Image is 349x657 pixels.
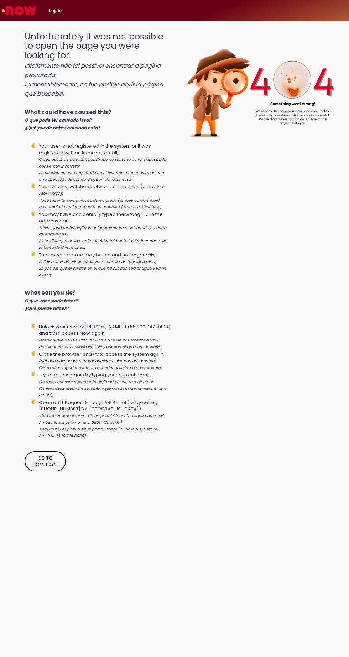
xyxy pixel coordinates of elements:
[39,323,171,350] li: Unlock your user by [PERSON_NAME] (+55 800 042 0403) and try to access Now again;
[39,365,162,370] i: Cierra el navegador e intenta acceder al sistema nuevamente;
[39,204,161,210] i: Ha cambiado recientemente de empresa (Ambev o AB-InBev);
[39,413,164,425] i: Abra um chamado para o TI no portal Global (ou ligue para o Alô Ambev Brasil pelo número 0800 725...
[39,259,156,265] i: O link que você clicou pode ser antigo e não funciona mais;
[25,451,66,471] a: Go to homepage
[25,305,68,311] i: ¿Qué puede hacer?
[39,142,171,182] li: Your user is not registered in the system or it was registered with an incorrect email;
[39,157,166,169] i: O seu usuário não está cadastrado no sistema ou foi cadastrado com email incorreto;
[25,289,171,312] p: What can you do?
[39,398,171,439] li: Open an IT Request through ABI Portal (or by calling [PHONE_NUMBER] for [GEOGRAPHIC_DATA])
[39,426,160,439] i: Abra un ticket para TI en el portal Global (o llame a Alô Ambev Brasil al 0800 725 8000)
[39,182,171,210] li: You recently switched between companies (ambev or AB-InBev);
[39,350,171,371] li: Close the browser and try to access the system again;
[39,266,166,278] i: Es posible que el enlace en el que ha clicado sea antiguo y ya no exista;
[1,4,37,18] img: ServiceNow
[39,251,171,278] li: The link you clicked may be old and no longer exist;
[25,298,78,304] i: O que você pode fazer?
[25,108,171,131] p: What could have caused this?
[39,210,171,251] li: You may have accidentally typed the wrong URL in the address bar;
[39,170,164,182] i: Su usuario no está registrado en el sistema o fue registrado con una dirección de correo electrón...
[39,238,167,250] i: Es posible que haya escrito accidentalmente la URL incorrecta en la barra de direcciones;
[39,225,166,237] i: Talvez você tenha digitado acidentalmente a URL errada na barra de endereços;
[39,386,166,398] i: O intenta acceder nuevamente ingresando tu correo electrónico actual;
[25,117,91,123] i: O que pode ter causado isso?
[39,358,156,364] i: Fechar o navegador e tentar acessar o sistema novamente;
[39,344,161,349] i: Desbloquea a tu usuario vía LUPI y accede Ahora nuevamente;
[39,338,159,343] i: Desbloqueie seu usuário via LUPI e acesse novamente o Now;
[25,62,161,79] i: Infelizmente não foi possível encontrar a página procurada.
[171,25,349,149] img: 404_ambev_new.png
[25,32,171,98] h1: Unfortunately it was not possible to open the page you were looking for.
[39,371,171,398] li: Try to access again by typing your current email;
[25,80,163,98] i: Lamentablemente, no fue posible abrir la página que buscaba.
[39,379,154,385] i: Ou tente acessar novamente digitando o seu e-mail atual;
[39,198,161,203] i: Você recentemente trocou de empresa (ambev ou ab-inbev);
[25,125,100,131] i: ¿Qué puede haber causado esto?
